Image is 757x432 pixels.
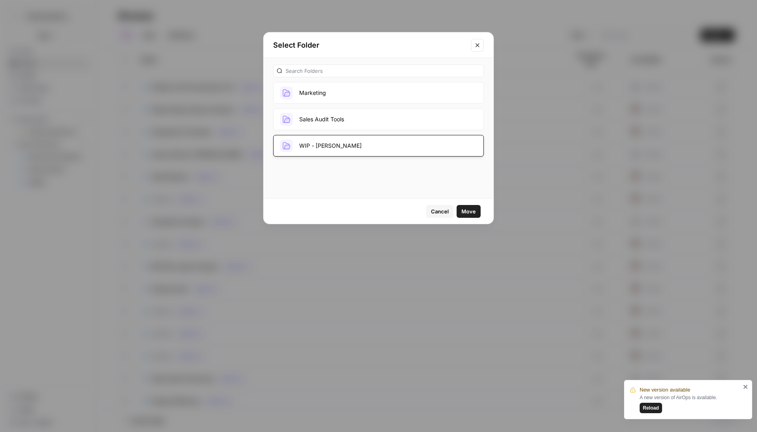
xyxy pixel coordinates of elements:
[471,39,484,52] button: Close modal
[640,386,690,394] span: New version available
[640,394,741,413] div: A new version of AirOps is available.
[426,205,453,218] button: Cancel
[286,67,480,75] input: Search Folders
[273,109,484,130] button: Sales Audit Tools
[457,205,481,218] button: Move
[273,135,484,157] button: WIP - [PERSON_NAME]
[273,40,466,51] h2: Select Folder
[743,384,749,390] button: close
[461,207,476,215] span: Move
[643,404,659,412] span: Reload
[431,207,449,215] span: Cancel
[273,82,484,104] button: Marketing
